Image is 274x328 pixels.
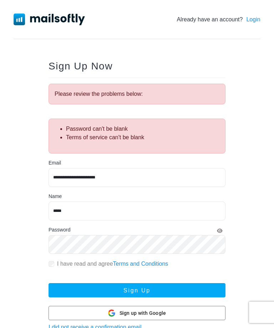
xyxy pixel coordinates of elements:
[49,84,225,104] div: Please review the problems below:
[49,283,225,297] button: Sign Up
[57,260,168,268] label: I have read and agree
[49,159,61,167] label: Email
[66,125,219,133] li: Password can't be blank
[14,14,85,25] img: Mailsoftly
[217,228,223,233] i: Show Password
[120,309,166,317] span: Sign up with Google
[49,226,70,234] label: Password
[49,306,225,320] button: Sign up with Google
[66,133,219,142] li: Terms of service can't be blank
[49,193,62,200] label: Name
[113,261,168,267] a: Terms and Conditions
[246,15,260,24] a: Login
[49,61,113,72] span: Sign Up Now
[177,15,260,24] div: Already have an account?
